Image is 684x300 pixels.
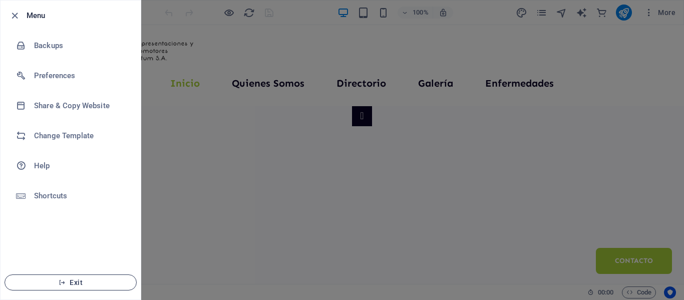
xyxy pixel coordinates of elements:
button: Exit [5,274,137,290]
h6: Menu [27,10,133,22]
h6: Preferences [34,70,127,82]
h6: Share & Copy Website [34,100,127,112]
a: Help [1,151,141,181]
h6: Backups [34,40,127,52]
h6: Change Template [34,130,127,142]
span: Exit [13,278,128,286]
h6: Shortcuts [34,190,127,202]
h6: Help [34,160,127,172]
